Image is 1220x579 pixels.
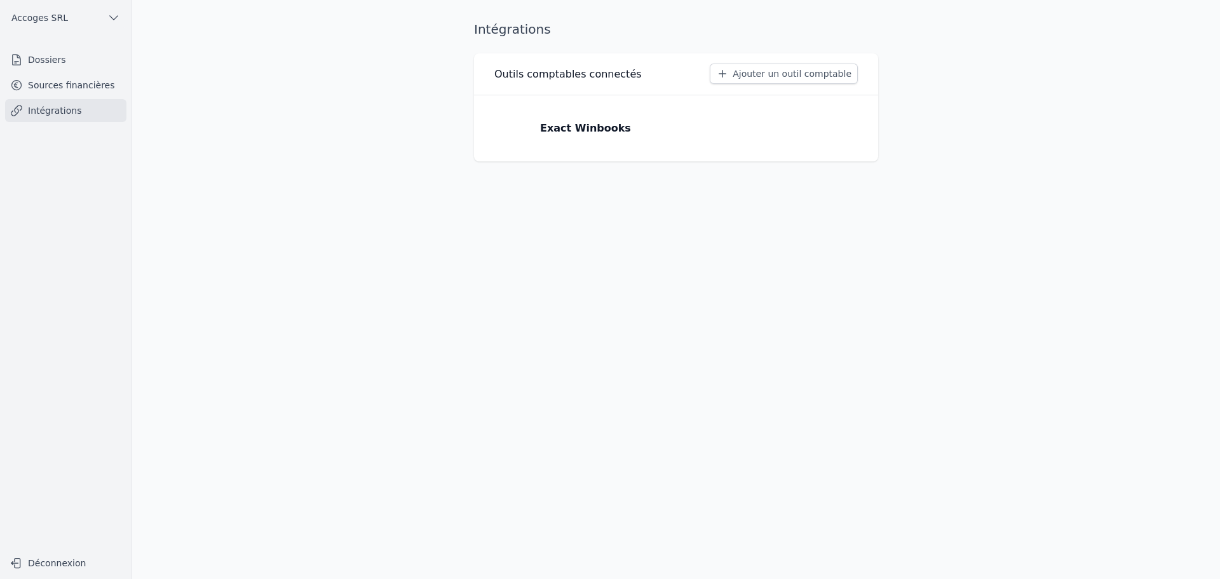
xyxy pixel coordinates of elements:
a: Intégrations [5,99,126,122]
a: Sources financières [5,74,126,97]
p: Exact Winbooks [540,121,631,136]
button: Accoges SRL [5,8,126,28]
span: Accoges SRL [11,11,68,24]
a: Dossiers [5,48,126,71]
h3: Outils comptables connectés [494,67,642,82]
h1: Intégrations [474,20,551,38]
a: Exact Winbooks [494,106,858,151]
button: Ajouter un outil comptable [710,64,858,84]
button: Déconnexion [5,553,126,573]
